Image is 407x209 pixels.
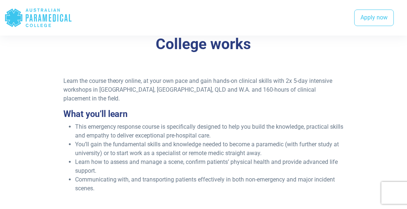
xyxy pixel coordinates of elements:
b: What you’ll learn [63,109,128,119]
span: Learn how to assess and manage a scene, confirm patients’ physical health and provide advanced li... [75,158,338,174]
span: This emergency response course is specifically designed to help you build the knowledge, practica... [75,123,344,139]
div: Australian Paramedical College [4,6,72,30]
span: Communicating with, and transporting patients effectively in both non-emergency and major inciden... [75,176,335,192]
p: Learn the course theory online, at your own pace and gain hands-on clinical skills with 2x 5-day ... [63,77,344,103]
a: Apply now [354,10,394,26]
span: You’ll gain the fundamental skills and knowledge needed to become a paramedic (with further study... [75,141,339,157]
